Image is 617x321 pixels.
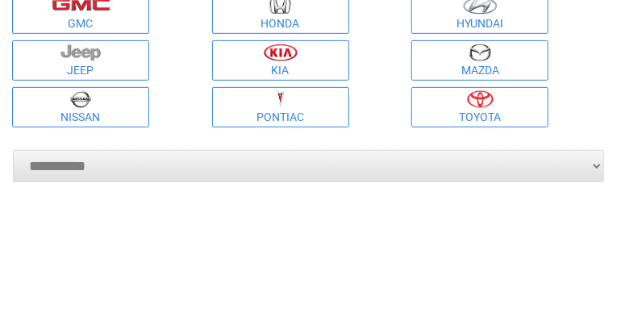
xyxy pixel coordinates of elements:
[276,90,286,108] img: pontiac
[212,87,349,127] a: Pontiac
[411,87,548,127] a: Toyota
[411,40,548,81] a: Mazda
[212,40,349,81] a: Kia
[60,44,101,61] img: jeep
[12,87,149,127] a: Nissan
[469,44,491,61] img: mazda
[467,90,494,108] img: toyota
[264,44,298,61] img: kia
[70,90,91,108] img: nissan
[12,40,149,81] a: Jeep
